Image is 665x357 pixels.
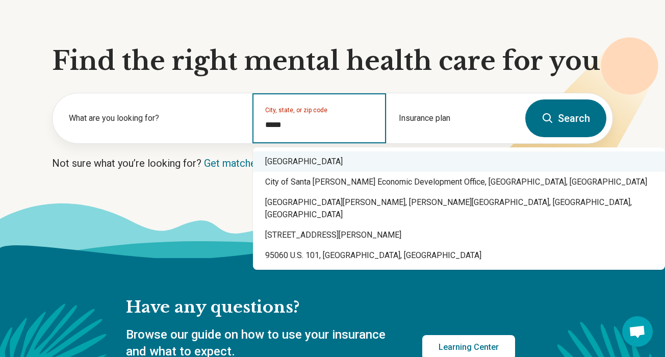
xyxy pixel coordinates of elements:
[253,225,665,245] div: [STREET_ADDRESS][PERSON_NAME]
[204,157,262,169] a: Get matched
[69,112,240,124] label: What are you looking for?
[253,172,665,192] div: City of Santa [PERSON_NAME] Economic Development Office, [GEOGRAPHIC_DATA], [GEOGRAPHIC_DATA]
[126,297,515,318] h2: Have any questions?
[253,151,665,172] div: [GEOGRAPHIC_DATA]
[52,46,613,76] h1: Find the right mental health care for you
[253,245,665,266] div: 95060 U.S. 101, [GEOGRAPHIC_DATA], [GEOGRAPHIC_DATA]
[253,192,665,225] div: [GEOGRAPHIC_DATA][PERSON_NAME], [PERSON_NAME][GEOGRAPHIC_DATA], [GEOGRAPHIC_DATA], [GEOGRAPHIC_DATA]
[253,147,665,270] div: Suggestions
[525,99,606,137] button: Search
[52,156,613,170] p: Not sure what you’re looking for?
[622,316,653,347] div: Open chat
